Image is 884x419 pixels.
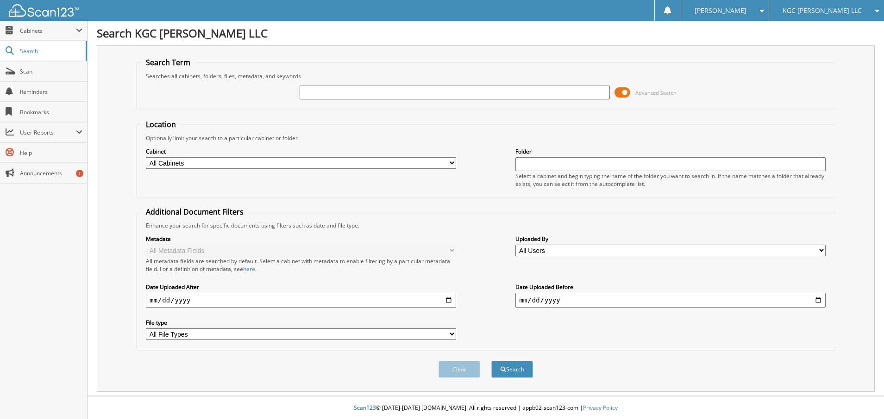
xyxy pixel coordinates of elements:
input: start [146,293,456,308]
span: Reminders [20,88,82,96]
legend: Search Term [141,57,195,68]
span: Advanced Search [635,89,677,96]
label: Cabinet [146,148,456,155]
span: Search [20,47,81,55]
div: All metadata fields are searched by default. Select a cabinet with metadata to enable filtering b... [146,257,456,273]
img: scan123-logo-white.svg [9,4,79,17]
a: Privacy Policy [583,404,618,412]
span: Help [20,149,82,157]
div: 1 [76,170,83,177]
div: Enhance your search for specific documents using filters such as date and file type. [141,222,830,229]
label: File type [146,319,456,327]
span: Scan123 [354,404,376,412]
label: Date Uploaded After [146,283,456,291]
span: Bookmarks [20,108,82,116]
input: end [515,293,826,308]
div: Select a cabinet and begin typing the name of the folder you want to search in. If the name match... [515,172,826,188]
span: Announcements [20,169,82,177]
button: Search [491,361,533,378]
legend: Location [141,119,181,129]
button: Clear [439,361,480,378]
label: Folder [515,148,826,155]
span: Scan [20,68,82,75]
label: Metadata [146,235,456,243]
span: User Reports [20,129,76,136]
a: here [243,265,255,273]
label: Date Uploaded Before [515,283,826,291]
div: Optionally limit your search to a particular cabinet or folder [141,134,830,142]
label: Uploaded By [515,235,826,243]
span: Cabinets [20,27,76,35]
div: Searches all cabinets, folders, files, metadata, and keywords [141,72,830,80]
span: KGC [PERSON_NAME] LLC [783,8,862,13]
legend: Additional Document Filters [141,207,248,217]
h1: Search KGC [PERSON_NAME] LLC [97,25,875,41]
span: [PERSON_NAME] [695,8,746,13]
